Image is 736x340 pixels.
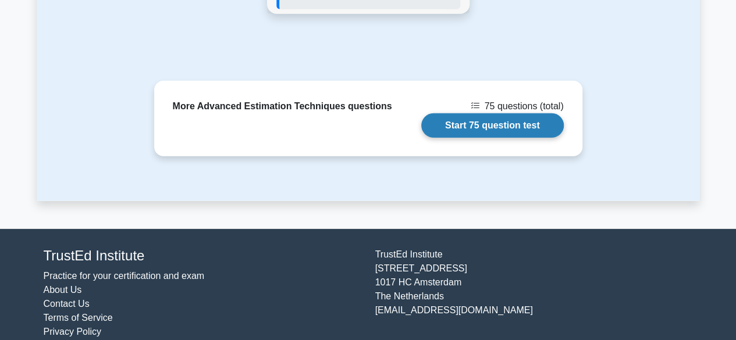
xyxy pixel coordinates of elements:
a: Start 75 question test [421,113,564,138]
a: Contact Us [44,299,90,309]
div: TrustEd Institute [STREET_ADDRESS] 1017 HC Amsterdam The Netherlands [EMAIL_ADDRESS][DOMAIN_NAME] [368,248,700,339]
a: About Us [44,285,82,295]
a: Privacy Policy [44,327,102,337]
a: Practice for your certification and exam [44,271,205,281]
a: Terms of Service [44,313,113,323]
h4: TrustEd Institute [44,248,361,264]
